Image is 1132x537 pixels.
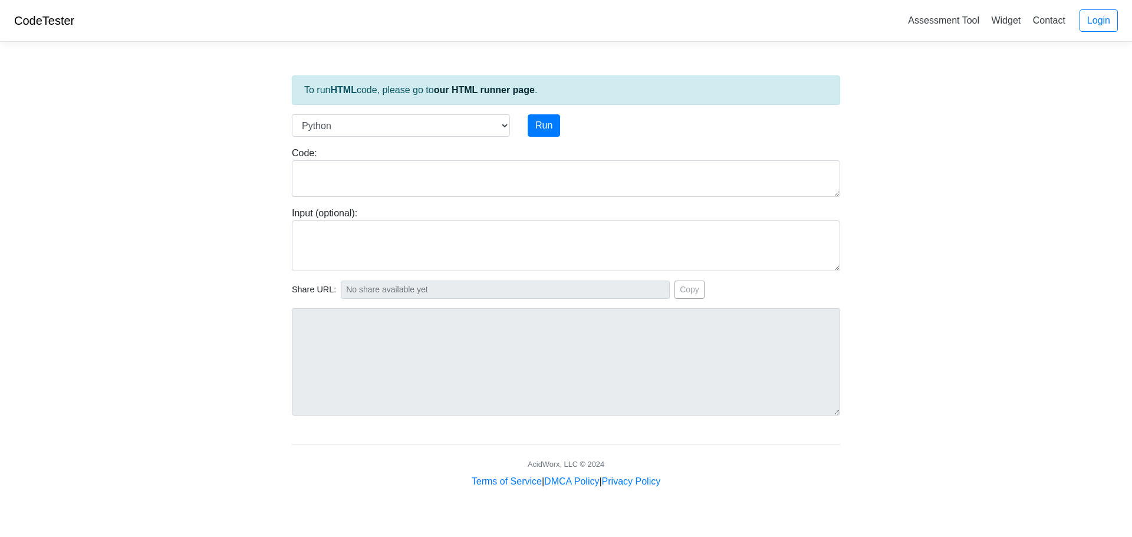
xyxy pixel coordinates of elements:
a: Widget [986,11,1025,30]
div: AcidWorx, LLC © 2024 [528,459,604,470]
a: Assessment Tool [903,11,984,30]
a: DMCA Policy [544,476,599,486]
a: our HTML runner page [434,85,535,95]
div: To run code, please go to . [292,75,840,105]
div: | | [472,475,660,489]
div: Input (optional): [283,206,849,271]
a: Login [1080,9,1118,32]
a: CodeTester [14,14,74,27]
input: No share available yet [341,281,670,299]
a: Privacy Policy [602,476,661,486]
a: Contact [1028,11,1070,30]
button: Run [528,114,560,137]
div: Code: [283,146,849,197]
button: Copy [674,281,705,299]
a: Terms of Service [472,476,542,486]
strong: HTML [330,85,356,95]
span: Share URL: [292,284,336,296]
